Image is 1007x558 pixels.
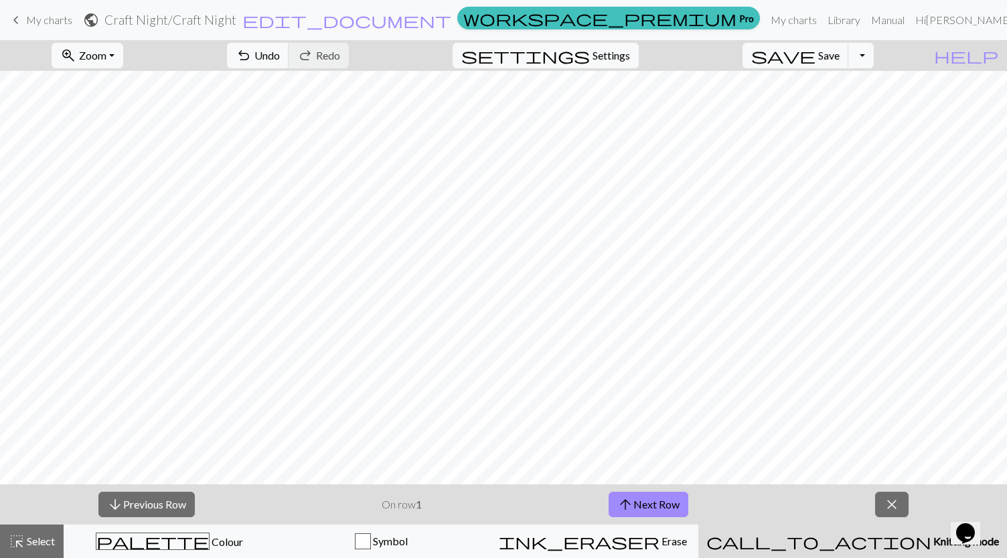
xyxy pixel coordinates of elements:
span: palette [96,532,209,551]
i: Settings [461,48,590,64]
span: save [751,46,816,65]
span: zoom_in [60,46,76,65]
span: call_to_action [706,532,931,551]
button: SettingsSettings [453,43,639,68]
button: Previous Row [98,492,195,517]
span: Symbol [371,535,408,547]
a: Manual [866,7,910,33]
h2: Craft Night / Craft Night [104,12,236,27]
span: Colour [210,535,243,548]
span: My charts [26,13,72,26]
span: settings [461,46,590,65]
span: Erase [660,535,687,547]
span: Zoom [79,49,106,62]
span: highlight_alt [9,532,25,551]
span: undo [236,46,252,65]
span: close [884,495,900,514]
a: Pro [457,7,760,29]
strong: 1 [416,498,422,510]
span: keyboard_arrow_left [8,11,24,29]
span: arrow_downward [107,495,123,514]
button: Save [743,43,849,68]
p: On row [382,496,422,513]
span: help [934,46,998,65]
span: Undo [254,49,280,62]
span: workspace_premium [463,9,737,27]
span: Settings [593,48,630,64]
a: Library [822,7,866,33]
span: Save [818,49,840,62]
span: edit_document [242,11,451,29]
span: Select [25,535,55,547]
button: Zoom [52,43,123,68]
button: Knitting mode [698,525,1007,558]
button: Colour [64,525,275,558]
span: Knitting mode [931,535,999,547]
a: My charts [765,7,822,33]
button: Symbol [275,525,487,558]
span: ink_eraser [499,532,660,551]
button: Next Row [609,492,688,517]
span: arrow_upward [617,495,633,514]
a: My charts [8,9,72,31]
button: Undo [227,43,289,68]
span: public [83,11,99,29]
iframe: chat widget [951,504,994,545]
button: Erase [487,525,698,558]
